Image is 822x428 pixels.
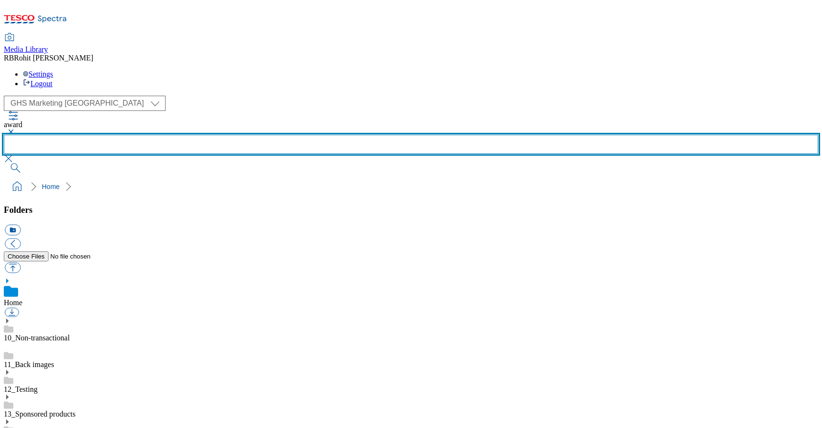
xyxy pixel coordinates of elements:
span: award [4,120,22,129]
a: 13_Sponsored products [4,410,76,418]
a: 11_Back images [4,360,54,368]
span: Rohit [PERSON_NAME] [14,54,93,62]
h3: Folders [4,205,818,215]
nav: breadcrumb [4,178,818,196]
a: Settings [23,70,53,78]
a: 10_Non-transactional [4,334,70,342]
span: Media Library [4,45,48,53]
a: Media Library [4,34,48,54]
a: home [10,179,25,194]
span: RB [4,54,14,62]
a: Home [42,183,59,190]
a: Home [4,299,22,307]
a: Logout [23,80,52,88]
a: 12_Testing [4,385,38,393]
